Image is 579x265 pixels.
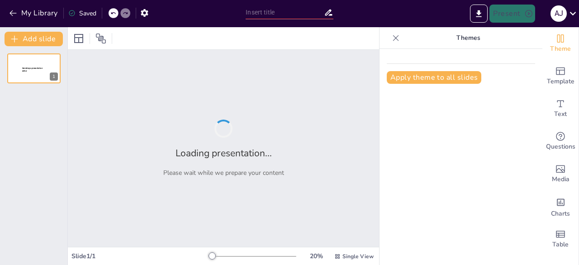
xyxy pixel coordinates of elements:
span: Template [547,77,574,87]
div: Add charts and graphs [542,190,579,223]
div: 20 % [305,252,327,260]
div: Saved [68,9,96,18]
button: Apply theme to all slides [387,71,481,84]
span: Theme [550,44,571,54]
div: Add images, graphics, shapes or video [542,158,579,190]
div: Slide 1 / 1 [71,252,209,260]
div: Get real-time input from your audience [542,125,579,158]
input: Insert title [246,6,323,19]
div: Layout [71,31,86,46]
div: Add text boxes [542,92,579,125]
span: Text [554,109,567,119]
button: Add slide [5,32,63,46]
div: 1 [50,72,58,81]
p: Please wait while we prepare your content [163,169,284,177]
span: Single View [342,253,374,260]
button: My Library [7,6,62,20]
span: Questions [546,142,575,152]
span: Table [552,240,569,250]
p: Themes [403,27,533,49]
button: Present [489,5,535,23]
span: Sendsteps presentation editor [22,67,43,72]
div: Add a table [542,223,579,255]
div: Add ready made slides [542,60,579,92]
button: Export to PowerPoint [470,5,488,23]
div: 1 [7,53,61,83]
span: Media [552,174,570,184]
button: a j [551,5,567,23]
h2: Loading presentation... [176,147,272,159]
span: Charts [551,209,570,219]
span: Position [95,33,106,44]
div: Change the overall theme [542,27,579,60]
div: a j [551,5,567,22]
